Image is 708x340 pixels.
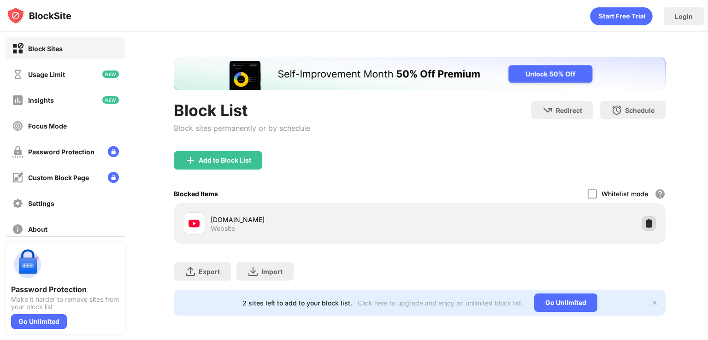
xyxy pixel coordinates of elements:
div: Block List [174,101,310,120]
div: Block Sites [28,45,63,53]
div: Redirect [556,106,582,114]
div: Schedule [625,106,655,114]
img: block-on.svg [12,43,24,54]
img: new-icon.svg [102,96,119,104]
img: about-off.svg [12,223,24,235]
div: Login [675,12,693,20]
div: Go Unlimited [11,314,67,329]
div: Block sites permanently or by schedule [174,123,310,133]
img: lock-menu.svg [108,146,119,157]
div: Go Unlimited [534,293,597,312]
img: focus-off.svg [12,120,24,132]
div: Focus Mode [28,122,67,130]
div: Blocked Items [174,190,218,198]
div: Custom Block Page [28,174,89,182]
div: Password Protection [11,285,120,294]
div: Click here to upgrade and enjoy an unlimited block list. [358,299,523,307]
div: About [28,225,47,233]
div: Website [211,224,235,233]
img: new-icon.svg [102,70,119,78]
div: Whitelist mode [602,190,648,198]
div: 2 sites left to add to your block list. [242,299,352,307]
div: Settings [28,199,54,207]
img: x-button.svg [651,299,658,306]
img: settings-off.svg [12,198,24,209]
div: Password Protection [28,148,94,156]
div: Add to Block List [199,157,251,164]
img: logo-blocksite.svg [6,6,71,25]
img: push-password-protection.svg [11,248,44,281]
div: Import [261,268,283,276]
img: customize-block-page-off.svg [12,172,24,183]
div: [DOMAIN_NAME] [211,215,419,224]
iframe: Banner [174,58,666,90]
img: password-protection-off.svg [12,146,24,158]
img: insights-off.svg [12,94,24,106]
div: Insights [28,96,54,104]
img: favicons [189,218,200,229]
div: Export [199,268,220,276]
div: Make it harder to remove sites from your block list [11,296,120,311]
div: Usage Limit [28,70,65,78]
div: animation [590,7,653,25]
img: time-usage-off.svg [12,69,24,80]
img: lock-menu.svg [108,172,119,183]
